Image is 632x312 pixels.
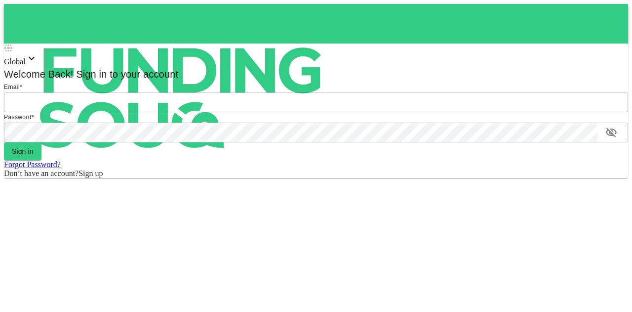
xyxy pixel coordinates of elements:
[4,114,32,121] span: Password
[79,169,103,178] span: Sign up
[4,142,41,160] button: Sign in
[4,84,20,90] span: Email
[4,52,628,66] div: Global
[4,123,597,142] input: password
[4,160,61,169] a: Forgot Password?
[4,92,628,112] input: email
[4,169,79,178] span: Don’t have an account?
[4,4,628,44] a: logo
[4,69,74,80] span: Welcome Back!
[4,4,359,192] img: logo
[74,69,179,80] span: Sign in to your account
